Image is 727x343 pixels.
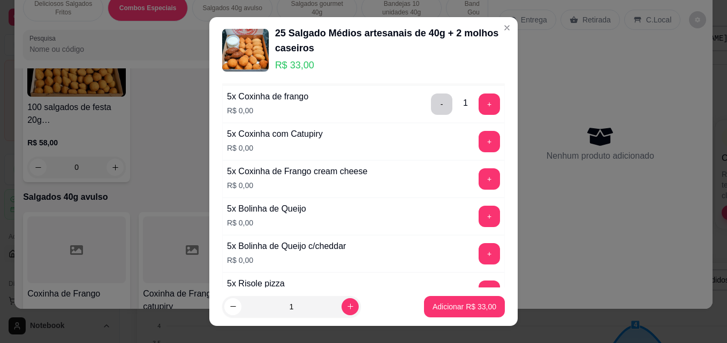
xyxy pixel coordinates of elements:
p: R$ 33,00 [275,58,505,73]
div: 25 Salgado Médios artesanais de 40g + 2 molhos caseiros [275,26,505,56]
button: add [479,243,500,264]
p: R$ 0,00 [227,255,346,266]
p: R$ 0,00 [227,217,306,228]
div: 5x Bolinha de Queijo [227,202,306,215]
p: R$ 0,00 [227,180,367,191]
button: add [479,131,500,152]
button: increase-product-quantity [342,298,359,315]
div: 5x Coxinha com Catupiry [227,128,323,141]
button: add [479,280,500,302]
div: 5x Coxinha de Frango cream cheese [227,165,367,178]
button: Adicionar R$ 33,00 [424,296,505,317]
div: 1 [463,97,468,110]
button: delete [431,93,452,115]
button: Close [498,19,516,36]
p: R$ 0,00 [227,143,323,153]
div: 5x Risole pizza [227,277,285,290]
p: Adicionar R$ 33,00 [433,301,496,312]
p: R$ 0,00 [227,105,308,116]
div: 5x Coxinha de frango [227,90,308,103]
button: add [479,206,500,227]
div: 5x Bolinha de Queijo c/cheddar [227,240,346,253]
button: decrease-product-quantity [224,298,241,315]
img: product-image [222,29,269,71]
button: add [479,168,500,190]
button: add [479,93,500,115]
